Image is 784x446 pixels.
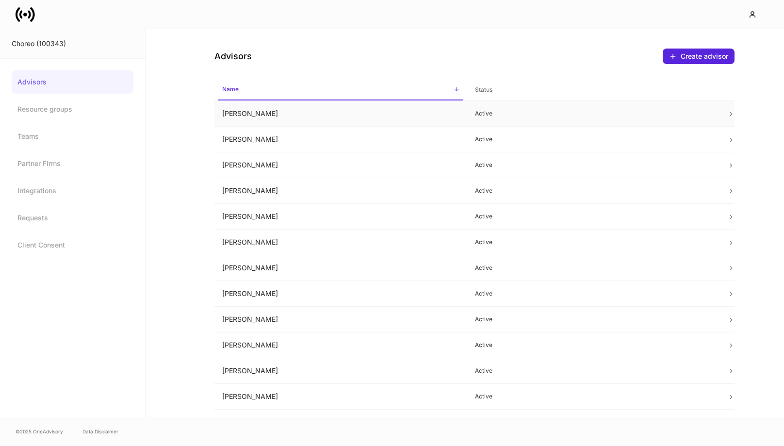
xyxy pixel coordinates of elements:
td: [PERSON_NAME] [214,384,467,410]
p: Active [475,110,712,117]
td: [PERSON_NAME] [214,358,467,384]
h6: Name [222,84,239,94]
td: [PERSON_NAME] [214,152,467,178]
span: © 2025 OneAdvisory [16,428,63,435]
td: [PERSON_NAME] [214,101,467,127]
td: [PERSON_NAME] [214,332,467,358]
p: Active [475,238,712,246]
div: Choreo (100343) [12,39,133,49]
td: [PERSON_NAME] [214,178,467,204]
td: [PERSON_NAME] [214,127,467,152]
a: Resource groups [12,98,133,121]
span: Name [218,80,463,100]
a: Teams [12,125,133,148]
a: Data Disclaimer [82,428,118,435]
span: Status [471,80,716,100]
p: Active [475,315,712,323]
p: Active [475,290,712,297]
p: Active [475,213,712,220]
td: [PERSON_NAME] [214,307,467,332]
h6: Status [475,85,492,94]
td: [PERSON_NAME] [214,255,467,281]
h4: Advisors [214,50,252,62]
a: Advisors [12,70,133,94]
p: Active [475,187,712,195]
p: Active [475,341,712,349]
p: Active [475,393,712,400]
div: Create advisor [681,51,728,61]
p: Active [475,264,712,272]
td: [PERSON_NAME] [214,410,467,435]
a: Requests [12,206,133,230]
td: [PERSON_NAME] [214,230,467,255]
a: Client Consent [12,233,133,257]
td: [PERSON_NAME] [214,281,467,307]
p: Active [475,367,712,375]
a: Integrations [12,179,133,202]
p: Active [475,161,712,169]
button: Create advisor [663,49,735,64]
a: Partner Firms [12,152,133,175]
td: [PERSON_NAME] [214,204,467,230]
p: Active [475,135,712,143]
